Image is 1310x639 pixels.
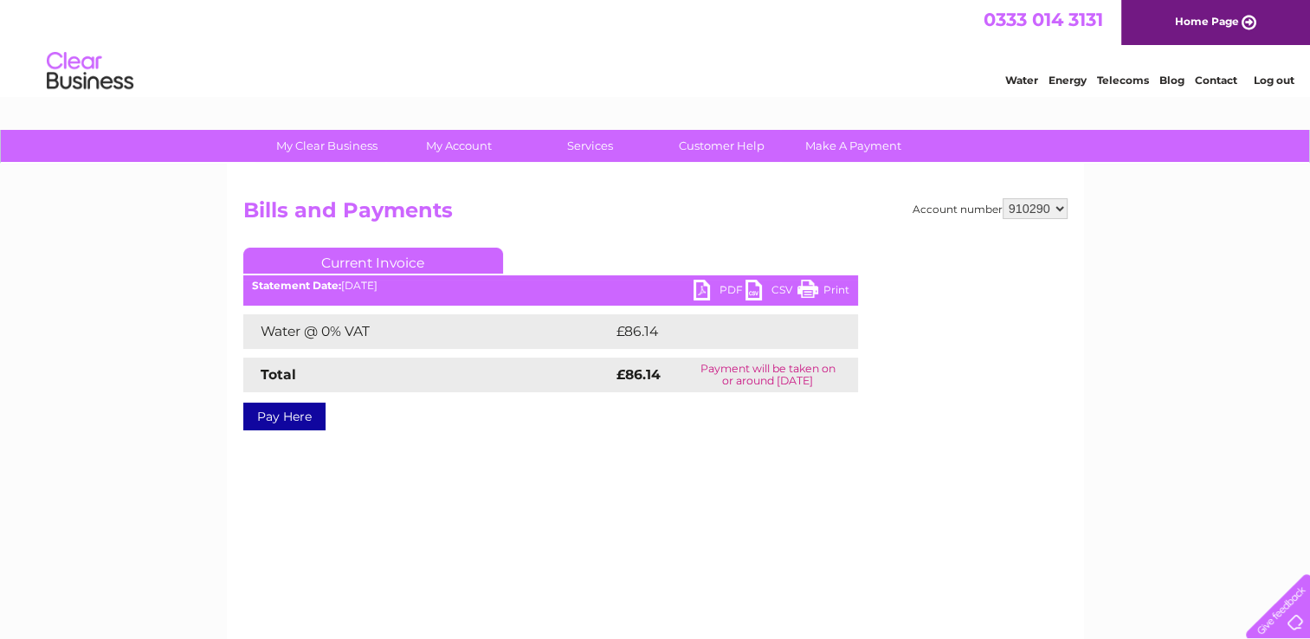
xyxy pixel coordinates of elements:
a: My Clear Business [255,130,398,162]
a: Blog [1159,74,1184,87]
a: CSV [745,280,797,305]
div: Account number [913,198,1068,219]
strong: Total [261,366,296,383]
a: Services [519,130,661,162]
div: Clear Business is a trading name of Verastar Limited (registered in [GEOGRAPHIC_DATA] No. 3667643... [247,10,1065,84]
a: Contact [1195,74,1237,87]
a: My Account [387,130,530,162]
td: £86.14 [612,314,822,349]
a: 0333 014 3131 [984,9,1103,30]
div: [DATE] [243,280,858,292]
a: Log out [1253,74,1294,87]
a: Print [797,280,849,305]
td: Payment will be taken on or around [DATE] [678,358,858,392]
a: Current Invoice [243,248,503,274]
a: Energy [1049,74,1087,87]
b: Statement Date: [252,279,341,292]
a: PDF [694,280,745,305]
a: Customer Help [650,130,793,162]
a: Make A Payment [782,130,925,162]
h2: Bills and Payments [243,198,1068,231]
a: Telecoms [1097,74,1149,87]
td: Water @ 0% VAT [243,314,612,349]
a: Pay Here [243,403,326,430]
strong: £86.14 [616,366,661,383]
img: logo.png [46,45,134,98]
a: Water [1005,74,1038,87]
